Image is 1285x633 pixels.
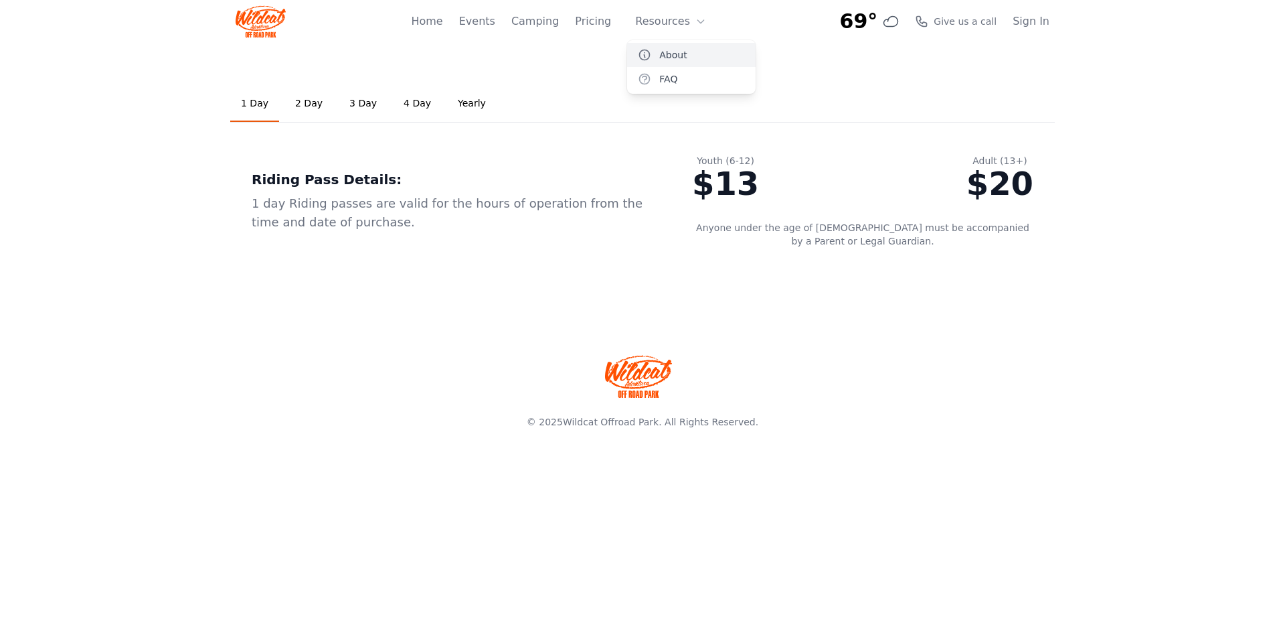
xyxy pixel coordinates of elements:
[627,67,756,91] a: FAQ
[511,13,559,29] a: Camping
[252,194,649,232] div: 1 day Riding passes are valid for the hours of operation from the time and date of purchase.
[840,9,878,33] span: 69°
[934,15,997,28] span: Give us a call
[236,5,286,38] img: Wildcat Logo
[605,355,672,398] img: Wildcat Offroad park
[393,86,442,122] a: 4 Day
[627,43,756,67] a: About
[915,15,997,28] a: Give us a call
[692,167,759,200] div: $13
[411,13,442,29] a: Home
[575,13,611,29] a: Pricing
[339,86,388,122] a: 3 Day
[1013,13,1049,29] a: Sign In
[459,13,495,29] a: Events
[527,417,758,427] span: © 2025 . All Rights Reserved.
[692,154,759,167] div: Youth (6-12)
[692,221,1033,248] p: Anyone under the age of [DEMOGRAPHIC_DATA] must be accompanied by a Parent or Legal Guardian.
[284,86,333,122] a: 2 Day
[966,167,1033,200] div: $20
[252,170,649,189] div: Riding Pass Details:
[966,154,1033,167] div: Adult (13+)
[563,417,659,427] a: Wildcat Offroad Park
[230,86,279,122] a: 1 Day
[627,8,714,35] button: Resources
[447,86,497,122] a: Yearly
